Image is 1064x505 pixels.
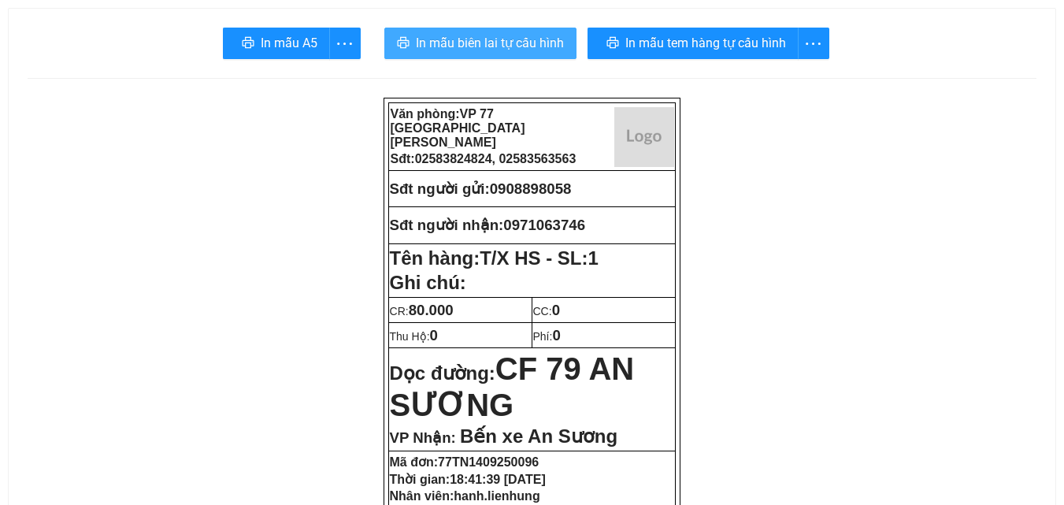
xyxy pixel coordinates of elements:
[397,36,410,51] span: printer
[390,217,504,233] strong: Sđt người nhận:
[391,107,525,149] strong: Văn phòng:
[390,305,454,317] span: CR:
[261,33,317,53] span: In mẫu A5
[415,152,576,165] span: 02583824824, 02583563563
[390,247,599,269] strong: Tên hàng:
[390,473,546,486] strong: Thời gian:
[480,247,599,269] span: T/X HS - SL:
[799,34,829,54] span: more
[798,28,829,59] button: more
[430,327,438,343] span: 0
[438,455,539,469] span: 77TN1409250096
[390,272,466,293] span: Ghi chú:
[329,28,361,59] button: more
[416,33,564,53] span: In mẫu biên lai tự cấu hình
[552,327,560,343] span: 0
[552,302,560,318] span: 0
[490,180,572,197] span: 0908898058
[588,247,599,269] span: 1
[588,28,799,59] button: printerIn mẫu tem hàng tự cấu hình
[390,489,540,503] strong: Nhân viên:
[390,330,438,343] span: Thu Hộ:
[606,36,619,51] span: printer
[454,489,539,503] span: hanh.lienhung
[390,362,635,420] strong: Dọc đường:
[503,217,585,233] span: 0971063746
[614,107,674,167] img: logo
[390,455,539,469] strong: Mã đơn:
[391,107,525,149] span: VP 77 [GEOGRAPHIC_DATA][PERSON_NAME]
[390,351,635,422] span: CF 79 AN SƯƠNG
[460,425,617,447] span: Bến xe An Sương
[223,28,330,59] button: printerIn mẫu A5
[384,28,576,59] button: printerIn mẫu biên lai tự cấu hình
[330,34,360,54] span: more
[409,302,454,318] span: 80.000
[242,36,254,51] span: printer
[533,330,561,343] span: Phí:
[390,180,490,197] strong: Sđt người gửi:
[625,33,786,53] span: In mẫu tem hàng tự cấu hình
[533,305,561,317] span: CC:
[390,429,456,446] span: VP Nhận:
[450,473,546,486] span: 18:41:39 [DATE]
[391,152,576,165] strong: Sđt:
